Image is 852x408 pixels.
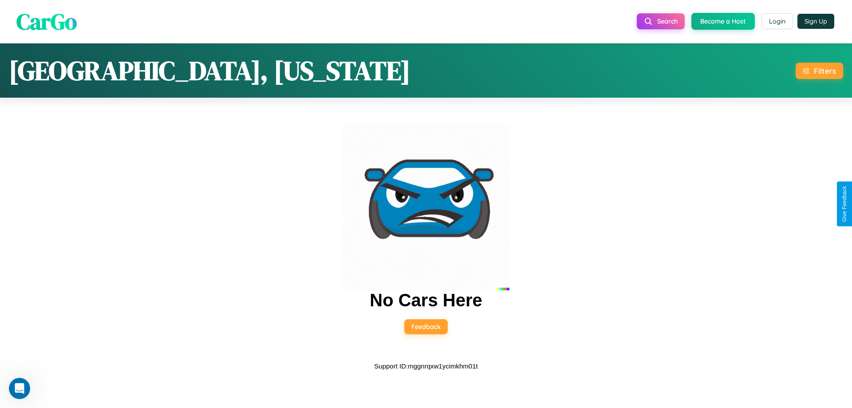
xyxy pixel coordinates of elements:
button: Become a Host [691,13,755,30]
p: Support ID: mggnrqxw1ycimkhm01t [374,360,477,372]
iframe: Intercom live chat [9,378,30,399]
button: Sign Up [797,14,834,29]
button: Feedback [404,319,448,334]
span: CarGo [16,6,77,36]
div: Filters [814,66,836,75]
img: car [343,123,509,290]
button: Filters [796,63,843,79]
h2: No Cars Here [370,290,482,310]
button: Login [761,13,793,29]
span: Search [657,17,678,25]
button: Search [637,13,685,29]
h1: [GEOGRAPHIC_DATA], [US_STATE] [9,52,410,89]
div: Give Feedback [841,186,848,222]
